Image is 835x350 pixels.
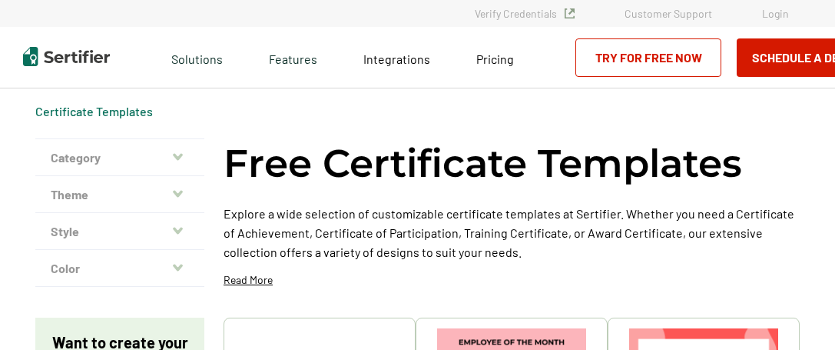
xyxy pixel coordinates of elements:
[224,138,742,188] h1: Free Certificate Templates
[35,104,153,119] span: Certificate Templates
[35,176,204,213] button: Theme
[269,48,317,67] span: Features
[762,7,789,20] a: Login
[35,213,204,250] button: Style
[565,8,575,18] img: Verified
[363,48,430,67] a: Integrations
[224,204,800,262] p: Explore a wide selection of customizable certificate templates at Sertifier. Whether you need a C...
[224,272,273,288] p: Read More
[575,38,721,77] a: Try for Free Now
[35,104,153,119] div: Breadcrumb
[35,104,153,118] a: Certificate Templates
[476,48,514,67] a: Pricing
[476,52,514,66] span: Pricing
[363,52,430,66] span: Integrations
[171,48,223,67] span: Solutions
[475,7,575,20] a: Verify Credentials
[625,7,712,20] a: Customer Support
[35,139,204,176] button: Category
[35,250,204,287] button: Color
[23,47,110,66] img: Sertifier | Digital Credentialing Platform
